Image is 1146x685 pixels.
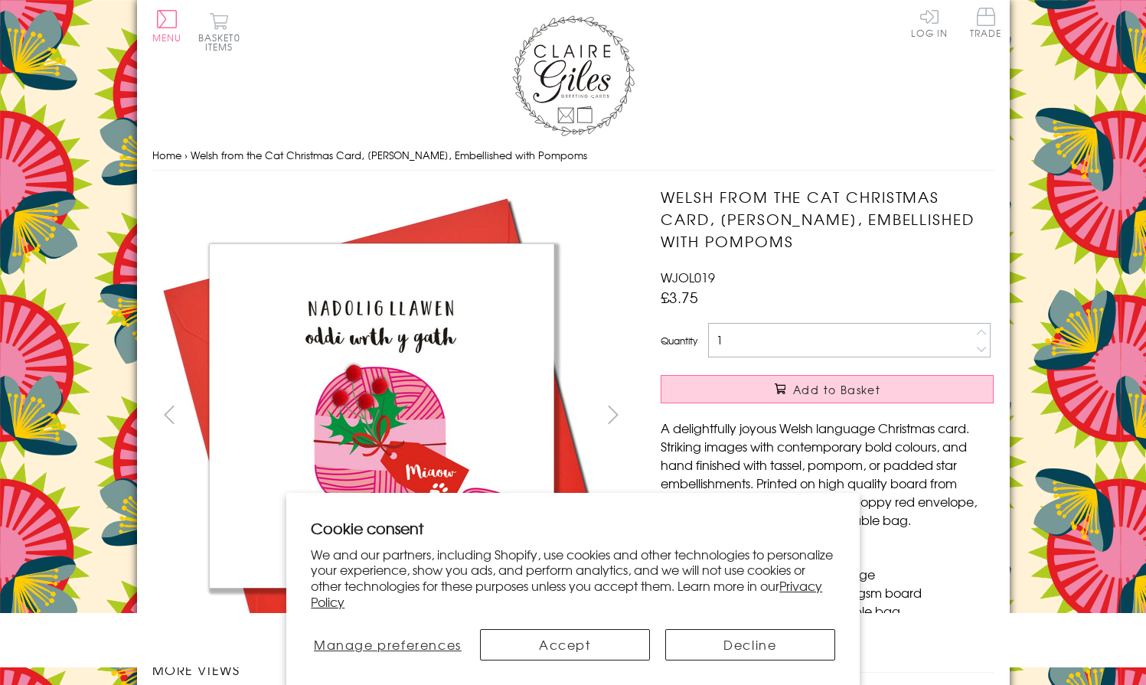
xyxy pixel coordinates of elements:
p: We and our partners, including Shopify, use cookies and other technologies to personalize your ex... [311,546,835,610]
span: Menu [152,31,182,44]
a: Privacy Policy [311,576,822,611]
h2: Cookie consent [311,517,835,539]
img: Claire Giles Greetings Cards [512,15,635,136]
span: 0 items [205,31,240,54]
a: Log In [911,8,948,38]
p: A delightfully joyous Welsh language Christmas card. Striking images with contemporary bold colou... [661,419,994,529]
span: Trade [970,8,1002,38]
span: › [184,148,188,162]
span: WJOL019 [661,268,715,286]
nav: breadcrumbs [152,140,994,171]
button: prev [152,397,187,432]
button: Add to Basket [661,375,994,403]
label: Quantity [661,334,697,347]
span: £3.75 [661,286,698,308]
button: Accept [480,629,650,661]
span: Manage preferences [314,635,462,654]
button: Manage preferences [311,629,464,661]
img: Welsh from the Cat Christmas Card, Nadolig Llawen, Embellished with Pompoms [630,186,1089,645]
button: Decline [665,629,835,661]
h1: Welsh from the Cat Christmas Card, [PERSON_NAME], Embellished with Pompoms [661,186,994,252]
a: Home [152,148,181,162]
a: Trade [970,8,1002,41]
button: next [596,397,630,432]
h3: More views [152,661,631,679]
img: Welsh from the Cat Christmas Card, Nadolig Llawen, Embellished with Pompoms [152,186,611,645]
button: Basket0 items [198,12,240,51]
span: Add to Basket [793,382,880,397]
span: Welsh from the Cat Christmas Card, [PERSON_NAME], Embellished with Pompoms [191,148,587,162]
button: Menu [152,10,182,42]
